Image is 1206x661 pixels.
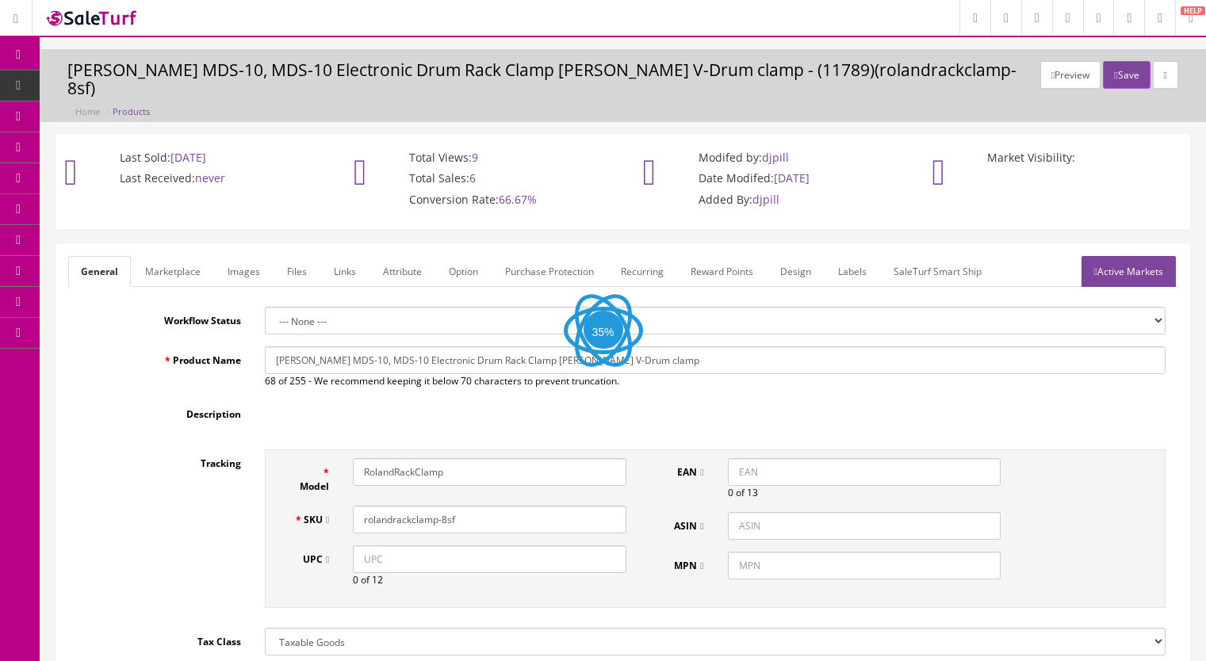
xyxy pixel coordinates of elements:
[361,573,383,586] span: of 12
[472,150,478,165] span: 9
[674,519,703,533] span: ASIN
[651,151,885,165] p: Modifed by:
[752,192,779,207] span: djpill
[768,256,824,287] a: Design
[1181,6,1205,15] span: HELP
[940,151,1173,165] p: Market Visibility:
[67,61,1178,97] h3: [PERSON_NAME] MDS-10, MDS-10 Electronic Drum Rack Clamp [PERSON_NAME] V-Drum clamp - (11789)(rola...
[362,193,595,207] p: Conversion Rate:
[825,256,879,287] a: Labels
[278,374,619,388] span: of 255 - We recommend keeping it below 70 characters to prevent truncation.
[265,346,1166,374] input: Product Name
[72,171,306,185] p: Last Received:
[1040,61,1101,89] button: Preview
[281,458,341,494] label: Model
[170,150,206,165] span: [DATE]
[469,170,476,185] span: 6
[762,150,789,165] span: djpill
[195,170,225,185] span: never
[304,513,329,526] span: SKU
[1082,256,1176,287] a: Active Markets
[728,552,1001,579] input: MPN
[728,512,1001,540] input: ASIN
[353,458,626,486] input: Model
[353,506,626,533] input: SKU
[68,449,253,471] label: Tracking
[265,374,276,388] span: 68
[362,171,595,185] p: Total Sales:
[72,151,306,165] p: Last Sold:
[728,458,1001,486] input: EAN
[492,256,607,287] a: Purchase Protection
[774,170,810,185] span: [DATE]
[436,256,491,287] a: Option
[499,192,537,207] span: 66.67%
[68,256,131,287] a: General
[215,256,273,287] a: Images
[370,256,435,287] a: Attribute
[678,256,766,287] a: Reward Points
[75,105,100,117] a: Home
[68,307,253,328] label: Workflow Status
[303,552,329,566] span: UPC
[651,193,885,207] p: Added By:
[362,151,595,165] p: Total Views:
[353,545,626,573] input: UPC
[674,559,703,572] span: MPN
[132,256,213,287] a: Marketplace
[881,256,994,287] a: SaleTurf Smart Ship
[736,486,758,499] span: of 13
[274,256,320,287] a: Files
[728,486,733,499] span: 0
[68,400,253,422] label: Description
[677,465,703,479] span: EAN
[68,346,253,368] label: Product Name
[1103,61,1150,89] button: Save
[651,171,885,185] p: Date Modifed:
[608,256,676,287] a: Recurring
[113,105,150,117] a: Products
[44,7,140,29] img: SaleTurf
[353,573,358,586] span: 0
[321,256,369,287] a: Links
[68,628,253,649] label: Tax Class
